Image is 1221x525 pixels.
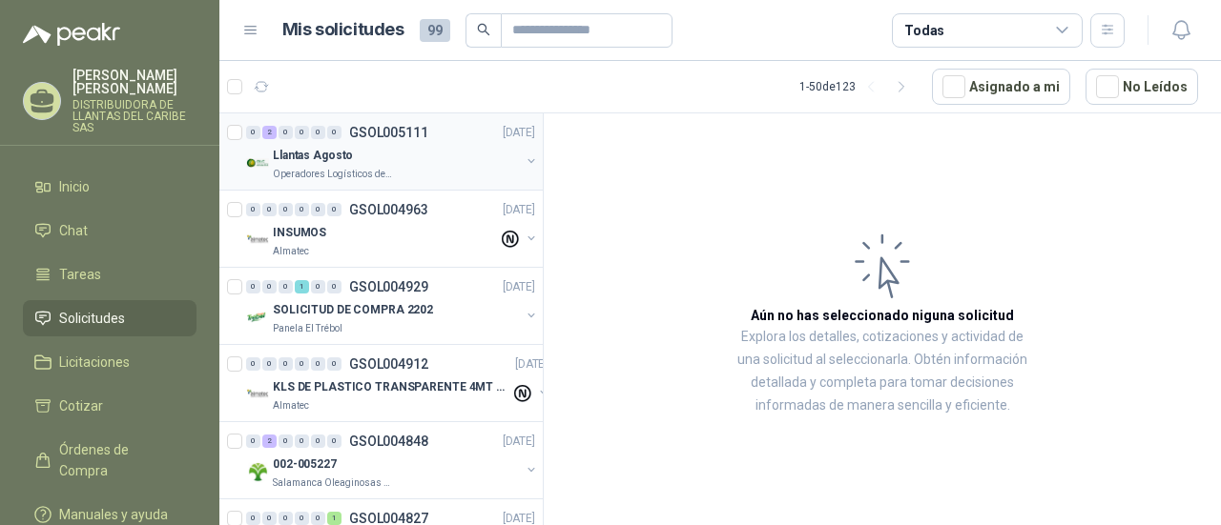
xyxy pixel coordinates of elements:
[246,203,260,216] div: 0
[23,256,197,293] a: Tareas
[262,512,277,525] div: 0
[279,512,293,525] div: 0
[311,357,325,371] div: 0
[246,383,269,406] img: Company Logo
[279,280,293,293] div: 0
[311,434,325,448] div: 0
[349,512,428,525] p: GSOL004827
[23,432,197,489] a: Órdenes de Compra
[327,434,341,448] div: 0
[273,378,510,396] p: KLS DE PLASTICO TRANSPARENTE 4MT CAL 4 Y CINTA TRA
[295,280,309,293] div: 1
[735,326,1030,417] p: Explora los detalles, cotizaciones y actividad de una solicitud al seleccionarla. Obtén informaci...
[72,99,197,133] p: DISTRIBUIDORA DE LLANTAS DEL CARIBE SAS
[273,321,342,336] p: Panela El Trébol
[311,280,325,293] div: 0
[246,434,260,448] div: 0
[349,203,428,216] p: GSOL004963
[279,126,293,139] div: 0
[246,512,260,525] div: 0
[273,147,353,165] p: Llantas Agosto
[59,504,168,525] span: Manuales y ayuda
[327,203,341,216] div: 0
[262,203,277,216] div: 0
[273,244,309,259] p: Almatec
[477,23,490,36] span: search
[311,203,325,216] div: 0
[59,308,125,329] span: Solicitudes
[246,275,539,336] a: 0 0 0 1 0 0 GSOL004929[DATE] Company LogoSOLICITUD DE COMPRA 2202Panela El Trébol
[23,212,197,249] a: Chat
[246,357,260,371] div: 0
[349,357,428,371] p: GSOL004912
[262,434,277,448] div: 2
[273,301,433,319] p: SOLICITUD DE COMPRA 2202
[503,124,535,142] p: [DATE]
[273,475,393,491] p: Salamanca Oleaginosas SAS
[23,23,120,46] img: Logo peakr
[273,167,393,182] p: Operadores Logísticos del Caribe
[515,355,548,374] p: [DATE]
[262,357,277,371] div: 0
[420,19,450,42] span: 99
[751,305,1014,326] h3: Aún no has seleccionado niguna solicitud
[273,455,337,474] p: 002-005227
[349,280,428,293] p: GSOL004929
[246,353,551,414] a: 0 0 0 0 0 0 GSOL004912[DATE] Company LogoKLS DE PLASTICO TRANSPARENTE 4MT CAL 4 Y CINTA TRAAlmatec
[23,300,197,336] a: Solicitudes
[311,126,325,139] div: 0
[295,434,309,448] div: 0
[279,203,293,216] div: 0
[23,169,197,205] a: Inicio
[59,395,103,416] span: Cotizar
[349,126,428,139] p: GSOL005111
[279,357,293,371] div: 0
[59,352,130,373] span: Licitaciones
[295,126,309,139] div: 0
[262,126,277,139] div: 2
[246,460,269,483] img: Company Logo
[904,20,944,41] div: Todas
[246,151,269,174] img: Company Logo
[246,198,539,259] a: 0 0 0 0 0 0 GSOL004963[DATE] Company LogoINSUMOSAlmatec
[23,388,197,424] a: Cotizar
[59,264,101,285] span: Tareas
[327,512,341,525] div: 1
[1086,69,1198,105] button: No Leídos
[273,398,309,414] p: Almatec
[295,203,309,216] div: 0
[72,69,197,95] p: [PERSON_NAME] [PERSON_NAME]
[246,126,260,139] div: 0
[349,434,428,448] p: GSOL004848
[503,201,535,219] p: [DATE]
[246,229,269,252] img: Company Logo
[327,280,341,293] div: 0
[295,512,309,525] div: 0
[799,71,917,102] div: 1 - 50 de 123
[503,433,535,451] p: [DATE]
[295,357,309,371] div: 0
[311,512,325,525] div: 0
[327,357,341,371] div: 0
[932,69,1070,105] button: Asignado a mi
[59,176,90,197] span: Inicio
[282,16,404,44] h1: Mis solicitudes
[59,220,88,241] span: Chat
[23,344,197,380] a: Licitaciones
[279,434,293,448] div: 0
[262,280,277,293] div: 0
[503,278,535,296] p: [DATE]
[327,126,341,139] div: 0
[246,121,539,182] a: 0 2 0 0 0 0 GSOL005111[DATE] Company LogoLlantas AgostoOperadores Logísticos del Caribe
[246,430,539,491] a: 0 2 0 0 0 0 GSOL004848[DATE] Company Logo002-005227Salamanca Oleaginosas SAS
[246,306,269,329] img: Company Logo
[246,280,260,293] div: 0
[59,439,178,481] span: Órdenes de Compra
[273,224,326,242] p: INSUMOS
